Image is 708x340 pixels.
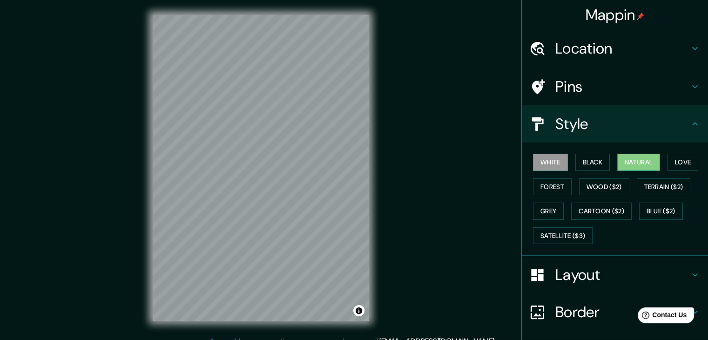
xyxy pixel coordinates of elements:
button: Grey [533,203,564,220]
div: Style [522,105,708,143]
button: Wood ($2) [579,178,629,196]
h4: Pins [555,77,689,96]
div: Layout [522,256,708,293]
h4: Location [555,39,689,58]
button: Cartoon ($2) [571,203,632,220]
div: Pins [522,68,708,105]
h4: Mappin [586,6,645,24]
button: Terrain ($2) [637,178,691,196]
button: Satellite ($3) [533,227,593,245]
div: Location [522,30,708,67]
button: Blue ($2) [639,203,683,220]
h4: Layout [555,265,689,284]
button: Toggle attribution [353,305,364,316]
button: Black [575,154,610,171]
img: pin-icon.png [637,13,644,20]
button: Forest [533,178,572,196]
canvas: Map [153,15,369,321]
button: Natural [617,154,660,171]
h4: Border [555,303,689,321]
iframe: Help widget launcher [625,304,698,330]
h4: Style [555,115,689,133]
div: Border [522,293,708,331]
button: White [533,154,568,171]
button: Love [668,154,698,171]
